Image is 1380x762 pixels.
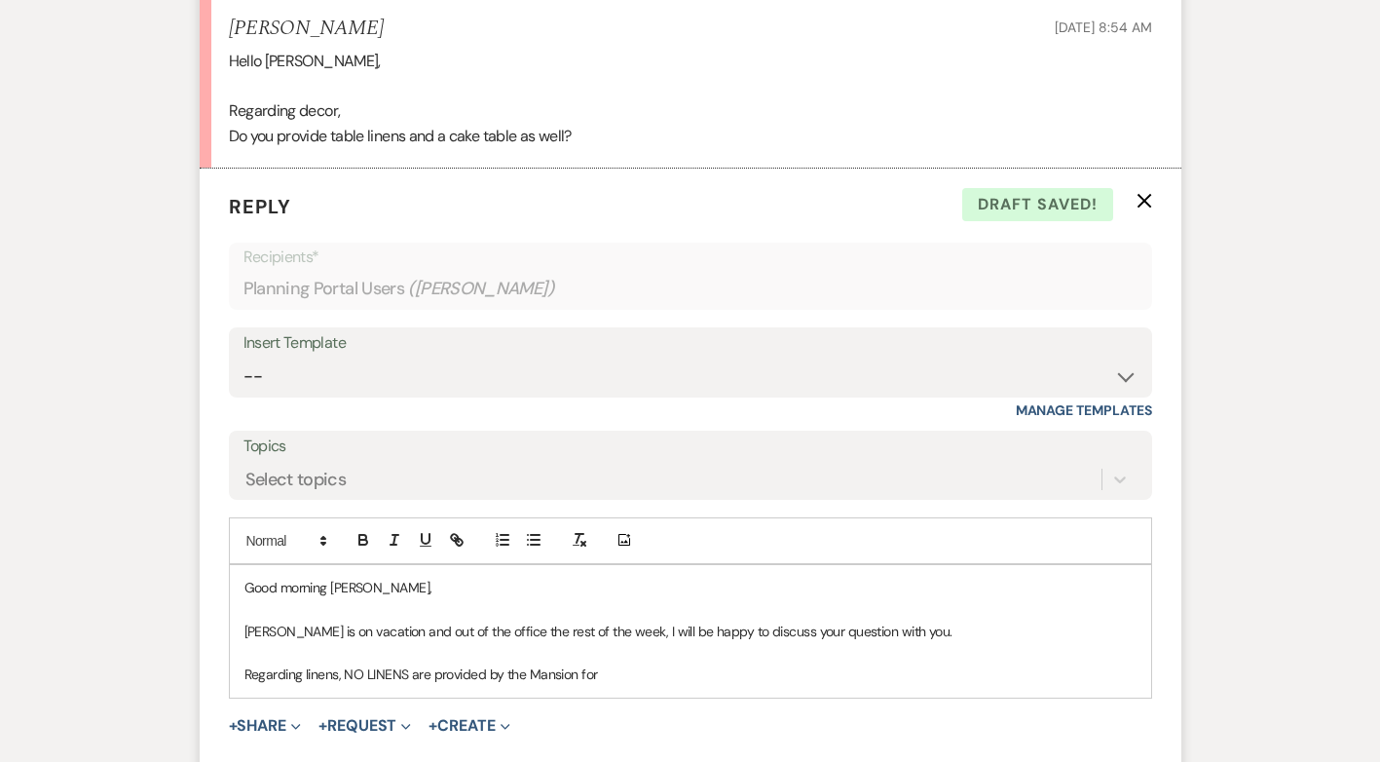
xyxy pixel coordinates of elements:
[229,718,238,734] span: +
[245,466,347,492] div: Select topics
[1016,401,1152,419] a: Manage Templates
[244,577,1137,598] p: Good morning [PERSON_NAME],
[244,664,1137,685] p: Regarding linens, NO LINENS are provided by the Mansion for
[229,17,384,41] h5: [PERSON_NAME]
[229,194,291,219] span: Reply
[962,188,1113,221] span: Draft saved!
[429,718,509,734] button: Create
[243,270,1138,308] div: Planning Portal Users
[244,621,1137,642] p: [PERSON_NAME] is on vacation and out of the office the rest of the week, I will be happy to discu...
[229,718,302,734] button: Share
[243,329,1138,358] div: Insert Template
[429,718,437,734] span: +
[243,433,1138,461] label: Topics
[318,718,327,734] span: +
[243,245,1138,270] p: Recipients*
[408,276,554,302] span: ( [PERSON_NAME] )
[318,718,411,734] button: Request
[229,49,1152,148] div: Hello [PERSON_NAME], Regarding decor, Do you provide table linens and a cake table as well?
[1055,19,1151,36] span: [DATE] 8:54 AM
